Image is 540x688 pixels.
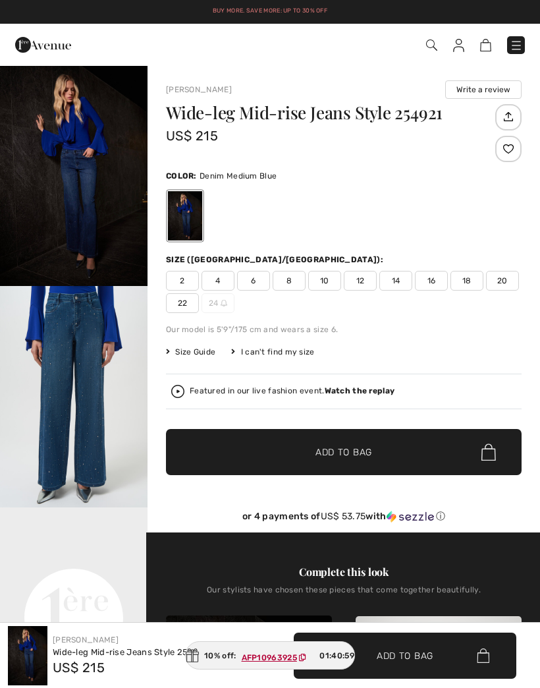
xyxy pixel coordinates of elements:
a: Buy More. Save More: Up to 30% Off [213,7,327,14]
div: Wide-leg Mid-rise Jeans Style 254921 [53,646,209,659]
div: Our model is 5'9"/175 cm and wears a size 6. [166,324,522,335]
span: 4 [202,271,234,291]
div: or 4 payments of with [166,511,522,523]
span: US$ 215 [166,128,218,144]
span: 6 [237,271,270,291]
div: Denim Medium Blue [168,191,202,241]
button: Add to Bag [294,633,516,679]
span: 18 [450,271,483,291]
div: Size ([GEOGRAPHIC_DATA]/[GEOGRAPHIC_DATA]): [166,254,386,266]
span: US$ 53.75 [321,511,366,522]
span: 22 [166,293,199,313]
span: 8 [273,271,306,291]
strong: Watch the replay [325,386,395,395]
ins: AFP10963925 [242,653,297,662]
span: 2 [166,271,199,291]
span: 24 [202,293,234,313]
img: Menu [510,39,523,52]
a: 1ère Avenue [15,38,71,50]
span: 16 [415,271,448,291]
span: 20 [486,271,519,291]
img: ring-m.svg [221,300,227,306]
img: Gift.svg [186,648,199,662]
a: [PERSON_NAME] [53,635,119,645]
img: Sezzle [387,511,434,523]
span: US$ 215 [53,660,105,675]
img: Wide-Leg Mid-Rise Jeans Style 254921 [8,626,47,685]
span: 12 [344,271,377,291]
a: [PERSON_NAME] [166,85,232,94]
span: Add to Bag [315,445,372,459]
span: 01:40:59 [319,650,354,662]
div: I can't find my size [231,346,314,358]
div: Featured in our live fashion event. [190,387,394,395]
img: Bag.svg [481,444,496,461]
span: Size Guide [166,346,215,358]
span: 10 [308,271,341,291]
span: 14 [379,271,412,291]
div: 10% off: [185,641,355,670]
div: Our stylists have chosen these pieces that come together beautifully. [166,585,522,605]
img: Shopping Bag [480,39,491,51]
h1: Wide-leg Mid-rise Jeans Style 254921 [166,104,492,121]
img: Search [426,40,437,51]
span: Color: [166,171,197,181]
div: Complete this look [166,564,522,580]
span: Denim Medium Blue [200,171,277,181]
img: 1ère Avenue [15,32,71,58]
img: Share [497,105,519,128]
button: Write a review [445,80,522,99]
img: Watch the replay [171,385,184,398]
img: My Info [453,39,464,52]
div: or 4 payments ofUS$ 53.75withSezzle Click to learn more about Sezzle [166,511,522,527]
button: Add to Bag [166,429,522,475]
